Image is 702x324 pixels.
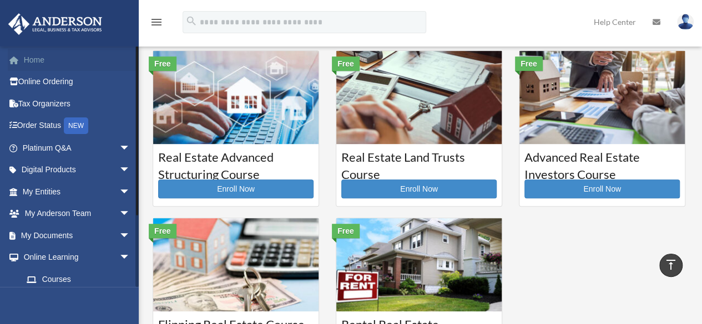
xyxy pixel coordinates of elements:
[119,203,142,225] span: arrow_drop_down
[185,15,198,27] i: search
[8,203,147,225] a: My Anderson Teamarrow_drop_down
[158,149,314,177] h3: Real Estate Advanced Structuring Course
[8,137,147,159] a: Platinum Q&Aarrow_drop_down
[149,56,176,71] div: Free
[515,56,543,71] div: Free
[8,115,147,137] a: Order StatusNEW
[150,19,163,29] a: menu
[119,246,142,269] span: arrow_drop_down
[119,159,142,182] span: arrow_drop_down
[119,137,142,160] span: arrow_drop_down
[677,14,694,30] img: User Pic
[341,179,497,198] a: Enroll Now
[149,224,176,238] div: Free
[8,181,147,203] a: My Entitiesarrow_drop_down
[119,224,142,247] span: arrow_drop_down
[524,149,680,177] h3: Advanced Real Estate Investors Course
[150,16,163,29] i: menu
[664,258,678,271] i: vertical_align_top
[64,117,88,134] div: NEW
[158,179,314,198] a: Enroll Now
[5,13,105,35] img: Anderson Advisors Platinum Portal
[8,224,147,246] a: My Documentsarrow_drop_down
[659,254,683,277] a: vertical_align_top
[8,92,147,115] a: Tax Organizers
[8,159,147,181] a: Digital Productsarrow_drop_down
[524,179,680,198] a: Enroll Now
[119,181,142,203] span: arrow_drop_down
[16,268,142,290] a: Courses
[341,149,497,177] h3: Real Estate Land Trusts Course
[8,49,147,71] a: Home
[332,224,360,238] div: Free
[8,246,147,269] a: Online Learningarrow_drop_down
[8,71,147,93] a: Online Ordering
[332,56,360,71] div: Free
